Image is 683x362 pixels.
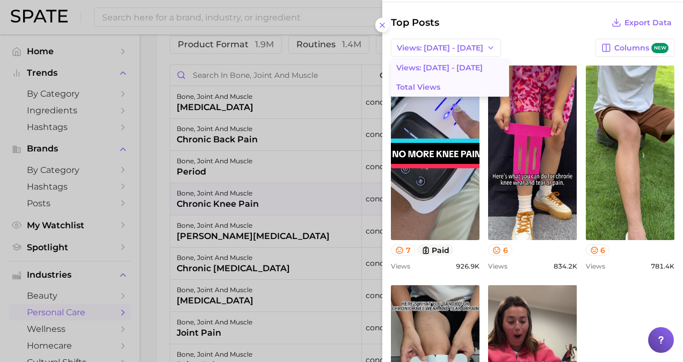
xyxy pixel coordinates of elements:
span: Views: [DATE] - [DATE] [396,63,483,73]
span: Views [586,262,605,270]
span: 834.2k [554,262,577,270]
span: 926.9k [456,262,479,270]
span: Columns [614,43,669,53]
button: 7 [391,244,415,256]
ul: Views: [DATE] - [DATE] [391,58,509,97]
span: Top Posts [391,15,439,30]
button: 6 [488,244,512,256]
button: paid [417,244,454,256]
button: Columnsnew [595,39,674,57]
span: Export Data [624,18,672,27]
span: Views [391,262,410,270]
span: new [651,43,669,53]
span: Views: [DATE] - [DATE] [397,44,483,53]
span: Total Views [396,83,440,92]
span: 781.4k [651,262,674,270]
button: 6 [586,244,610,256]
button: Export Data [609,15,674,30]
button: Views: [DATE] - [DATE] [391,39,501,57]
span: Views [488,262,507,270]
